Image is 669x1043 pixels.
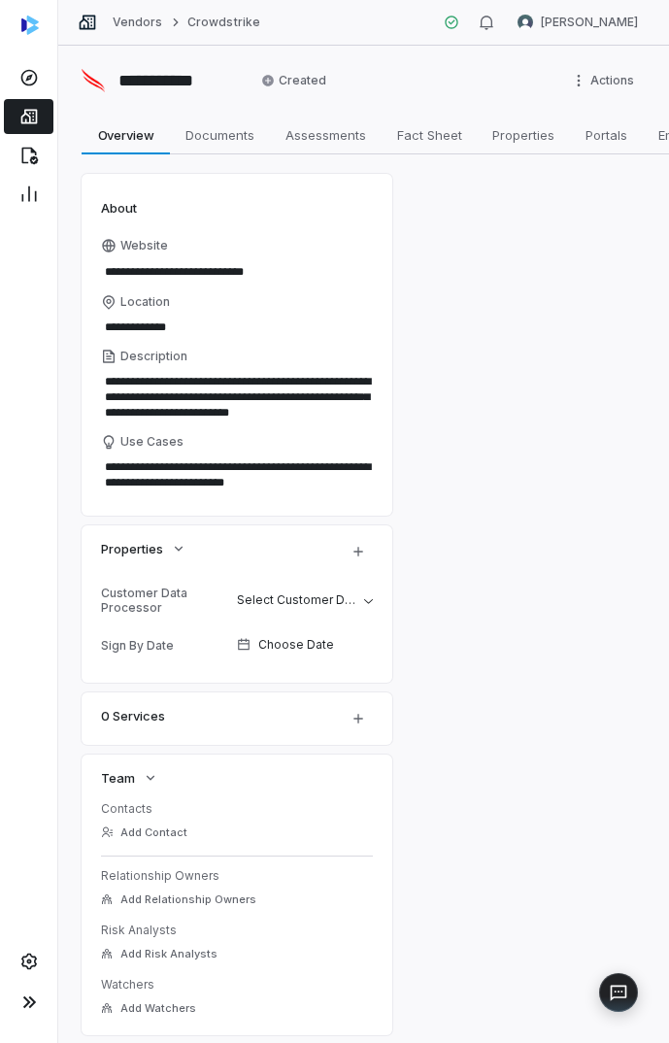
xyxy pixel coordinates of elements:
[278,122,374,148] span: Assessments
[506,8,650,37] button: Jeffrey Lee avatar[PERSON_NAME]
[101,586,229,615] div: Customer Data Processor
[101,923,373,938] dt: Risk Analysts
[120,434,184,450] span: Use Cases
[101,540,163,557] span: Properties
[389,122,470,148] span: Fact Sheet
[565,66,646,95] button: More actions
[518,15,533,30] img: Jeffrey Lee avatar
[101,801,373,817] dt: Contacts
[541,15,638,30] span: [PERSON_NAME]
[485,122,562,148] span: Properties
[578,122,635,148] span: Portals
[120,349,187,364] span: Description
[101,868,373,884] dt: Relationship Owners
[101,977,373,993] dt: Watchers
[120,294,170,310] span: Location
[120,238,168,253] span: Website
[101,258,340,286] input: Website
[229,624,381,665] button: Choose Date
[101,638,229,653] div: Sign By Date
[21,16,39,35] img: svg%3e
[101,368,373,426] textarea: Description
[261,73,326,88] span: Created
[101,199,137,217] span: About
[95,760,164,795] button: Team
[120,1001,196,1016] span: Add Watchers
[258,637,334,653] span: Choose Date
[120,892,256,907] span: Add Relationship Owners
[101,314,373,341] input: Location
[101,454,373,496] textarea: Use Cases
[178,122,262,148] span: Documents
[187,15,259,30] a: Crowdstrike
[120,947,217,961] span: Add Risk Analysts
[90,122,162,148] span: Overview
[113,15,162,30] a: Vendors
[101,769,135,787] span: Team
[95,815,193,850] button: Add Contact
[95,531,192,566] button: Properties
